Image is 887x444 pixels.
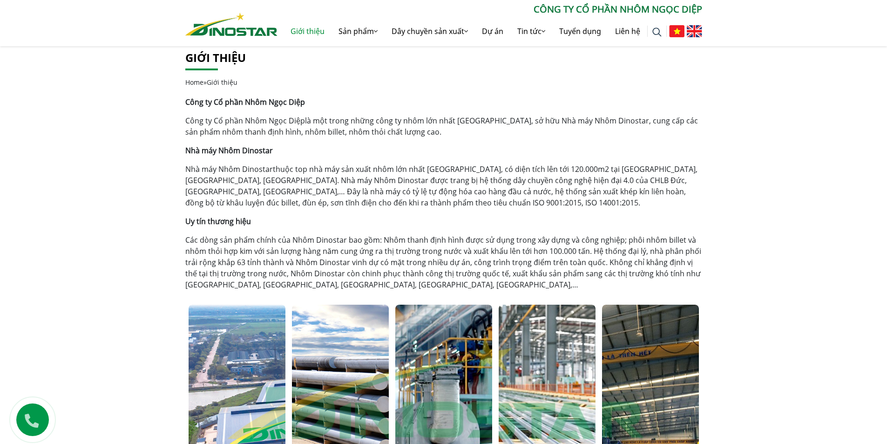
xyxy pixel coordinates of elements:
[552,16,608,46] a: Tuyển dụng
[207,78,237,87] span: Giới thiệu
[185,145,273,156] strong: Nhà máy Nhôm Dinostar
[510,16,552,46] a: Tin tức
[185,97,305,107] strong: Công ty Cổ phần Nhôm Ngọc Diệp
[284,16,332,46] a: Giới thiệu
[185,50,246,65] a: Giới thiệu
[185,116,305,126] a: Công ty Cổ phần Nhôm Ngọc Diệp
[687,25,702,37] img: English
[185,164,702,208] p: thuộc top nhà máy sản xuất nhôm lớn nhất [GEOGRAPHIC_DATA], có diện tích lên tới 120.000m2 tại [G...
[185,164,273,174] a: Nhà máy Nhôm Dinostar
[185,115,702,137] p: là một trong những công ty nhôm lớn nhất [GEOGRAPHIC_DATA], sở hữu Nhà máy Nhôm Dinostar, cung cấ...
[652,27,662,37] img: search
[278,2,702,16] p: CÔNG TY CỔ PHẦN NHÔM NGỌC DIỆP
[185,234,702,290] p: Các dòng sản phẩm chính của Nhôm Dinostar bao gồm: Nhôm thanh định hình được sử dụng trong xây dự...
[185,216,251,226] strong: Uy tín thương hiệu
[608,16,647,46] a: Liên hệ
[385,16,475,46] a: Dây chuyền sản xuất
[332,16,385,46] a: Sản phẩm
[669,25,684,37] img: Tiếng Việt
[185,13,278,36] img: Nhôm Dinostar
[185,78,203,87] a: Home
[475,16,510,46] a: Dự án
[185,78,237,87] span: »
